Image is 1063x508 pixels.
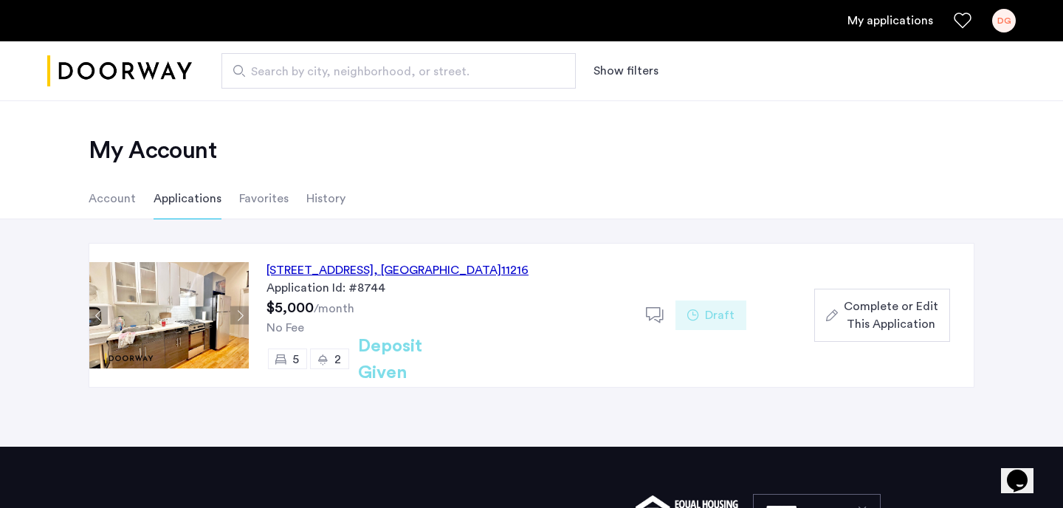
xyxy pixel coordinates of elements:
[47,44,192,99] img: logo
[292,354,299,365] span: 5
[154,178,221,219] li: Applications
[251,63,534,80] span: Search by city, neighborhood, or street.
[358,333,475,386] h2: Deposit Given
[306,178,345,219] li: History
[89,178,136,219] li: Account
[230,306,249,325] button: Next apartment
[314,303,354,315] sub: /month
[844,298,938,333] span: Complete or Edit This Application
[266,261,529,279] div: [STREET_ADDRESS] 11216
[992,9,1016,32] div: DG
[705,306,735,324] span: Draft
[954,12,971,30] a: Favorites
[89,262,249,368] img: Apartment photo
[89,136,974,165] h2: My Account
[814,289,950,342] button: button
[334,354,341,365] span: 2
[266,322,304,334] span: No Fee
[374,264,501,276] span: , [GEOGRAPHIC_DATA]
[594,62,658,80] button: Show or hide filters
[847,12,933,30] a: My application
[89,306,108,325] button: Previous apartment
[47,44,192,99] a: Cazamio logo
[266,279,628,297] div: Application Id: #8744
[266,301,314,315] span: $5,000
[239,178,289,219] li: Favorites
[1001,449,1048,493] iframe: chat widget
[221,53,576,89] input: Apartment Search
